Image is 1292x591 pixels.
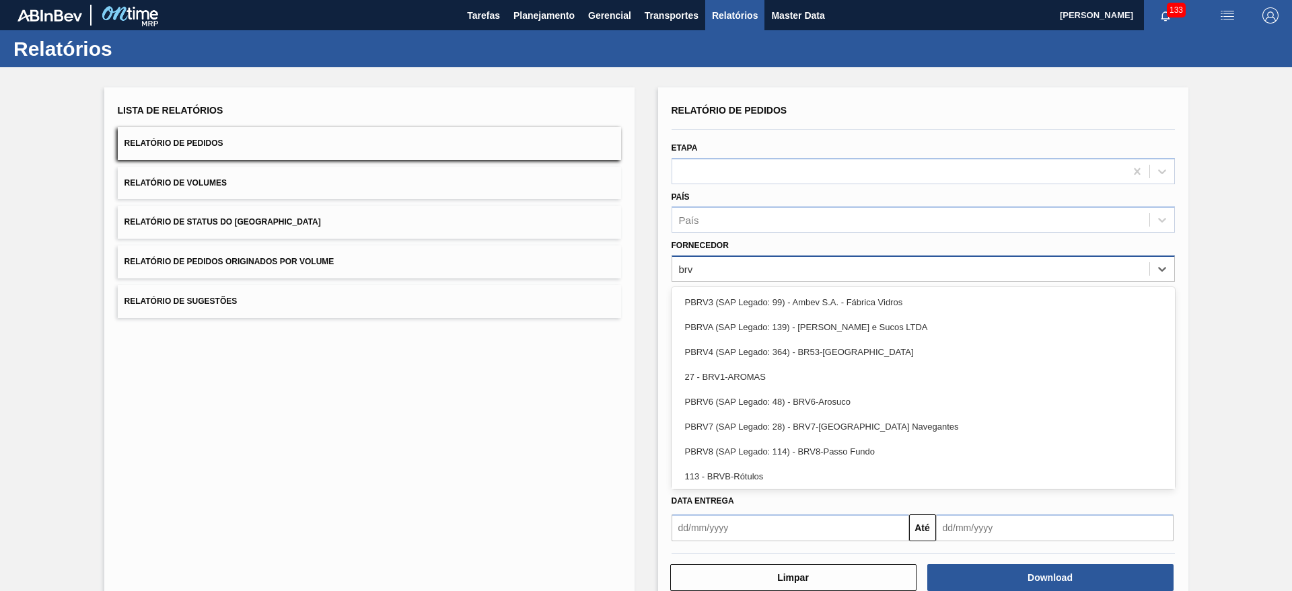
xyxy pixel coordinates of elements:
div: 113 - BRVB-Rótulos [672,464,1175,489]
input: dd/mm/yyyy [936,514,1174,541]
button: Relatório de Pedidos Originados por Volume [118,245,621,278]
span: Lista de Relatórios [118,105,223,116]
div: País [679,214,699,226]
h1: Relatórios [13,41,252,56]
img: userActions [1219,7,1235,24]
label: Etapa [672,143,698,153]
span: Data Entrega [672,496,734,506]
span: Relatórios [712,7,758,24]
button: Download [927,564,1174,591]
div: PBRVA (SAP Legado: 139) - [PERSON_NAME] e Sucos LTDA [672,315,1175,340]
label: Fornecedor [672,241,729,250]
div: PBRV6 (SAP Legado: 48) - BRV6-Arosuco [672,389,1175,414]
span: Relatório de Pedidos [124,139,223,148]
span: 133 [1167,3,1186,17]
button: Limpar [670,564,917,591]
div: PBRV8 (SAP Legado: 114) - BRV8-Passo Fundo [672,439,1175,464]
span: Gerencial [588,7,631,24]
button: Relatório de Status do [GEOGRAPHIC_DATA] [118,206,621,239]
div: 27 - BRV1-AROMAS [672,364,1175,389]
label: País [672,192,690,202]
button: Relatório de Volumes [118,167,621,200]
button: Relatório de Pedidos [118,127,621,160]
button: Relatório de Sugestões [118,285,621,318]
span: Relatório de Status do [GEOGRAPHIC_DATA] [124,217,321,227]
span: Master Data [771,7,824,24]
span: Relatório de Pedidos Originados por Volume [124,257,334,266]
span: Relatório de Sugestões [124,297,238,306]
span: Tarefas [467,7,500,24]
div: PBRV3 (SAP Legado: 99) - Ambev S.A. - Fábrica Vidros [672,290,1175,315]
span: Relatório de Pedidos [672,105,787,116]
button: Até [909,514,936,541]
div: PBRV7 (SAP Legado: 28) - BRV7-[GEOGRAPHIC_DATA] Navegantes [672,414,1175,439]
input: dd/mm/yyyy [672,514,909,541]
img: Logout [1262,7,1279,24]
div: PBRV4 (SAP Legado: 364) - BR53-[GEOGRAPHIC_DATA] [672,340,1175,364]
span: Relatório de Volumes [124,178,227,188]
span: Planejamento [513,7,575,24]
button: Notificações [1144,6,1187,25]
img: TNhmsLtSVTkK8tSr43FrP2fwEKptu5GPRR3wAAAABJRU5ErkJggg== [17,9,82,22]
span: Transportes [645,7,698,24]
